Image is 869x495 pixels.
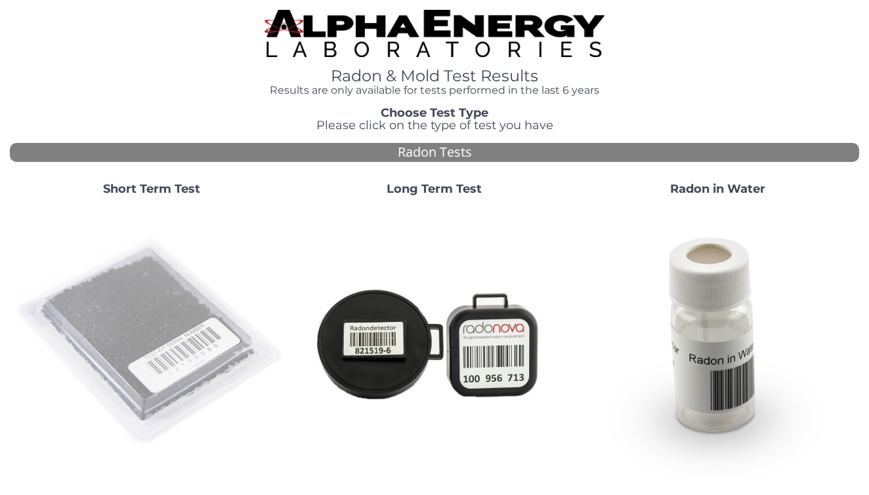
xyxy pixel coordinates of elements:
strong: Short Term Test [103,182,200,196]
img: RadoninWater.jpg [582,206,854,478]
h4: Results are only available for tests performed in the last 6 years [265,85,604,96]
strong: Long Term Test [387,182,482,196]
img: TightCrop.jpg [265,10,604,57]
span: Please click on the type of test you have [316,118,553,132]
strong: Radon in Water [670,182,765,196]
strong: Choose Test Type [381,106,488,120]
h1: Radon & Mold Test Results [265,68,604,85]
img: Radtrak2vsRadtrak3.jpg [298,206,570,478]
div: Radon Tests [10,143,859,162]
img: ShortTerm.jpg [15,206,287,478]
